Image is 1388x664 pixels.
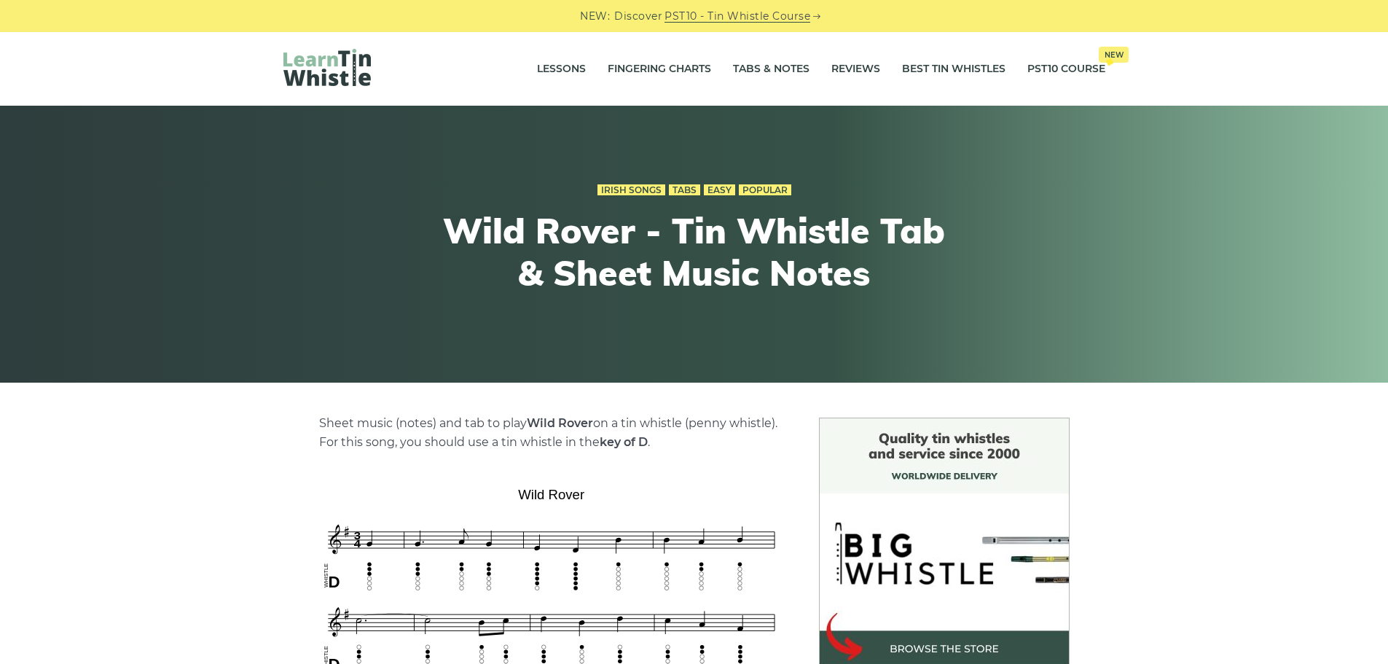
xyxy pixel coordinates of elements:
a: Popular [739,184,791,196]
a: Irish Songs [597,184,665,196]
a: Reviews [831,51,880,87]
a: Fingering Charts [608,51,711,87]
a: Tabs [669,184,700,196]
h1: Wild Rover - Tin Whistle Tab & Sheet Music Notes [426,210,962,294]
img: LearnTinWhistle.com [283,49,371,86]
span: New [1099,47,1129,63]
a: Best Tin Whistles [902,51,1005,87]
p: Sheet music (notes) and tab to play on a tin whistle (penny whistle). For this song, you should u... [319,414,784,452]
strong: key of D [600,435,648,449]
a: PST10 CourseNew [1027,51,1105,87]
strong: Wild Rover [527,416,593,430]
a: Easy [704,184,735,196]
a: Tabs & Notes [733,51,809,87]
a: Lessons [537,51,586,87]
